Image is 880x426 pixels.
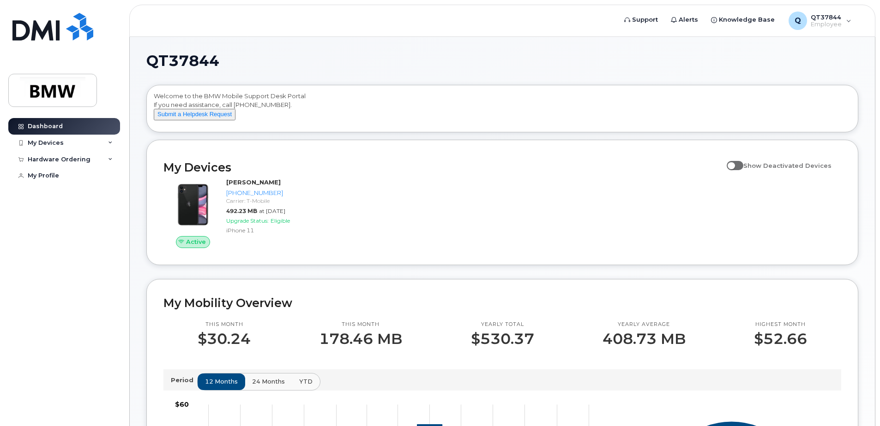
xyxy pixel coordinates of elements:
span: Show Deactivated Devices [743,162,832,169]
p: $30.24 [198,331,251,347]
button: Submit a Helpdesk Request [154,109,235,120]
input: Show Deactivated Devices [727,157,734,164]
div: iPhone 11 [226,226,321,234]
span: Active [186,237,206,246]
p: Yearly average [603,321,686,328]
span: QT37844 [146,54,219,68]
strong: [PERSON_NAME] [226,178,281,186]
a: Submit a Helpdesk Request [154,110,235,118]
span: at [DATE] [259,207,285,214]
p: This month [198,321,251,328]
p: 178.46 MB [319,331,402,347]
h2: My Devices [163,160,722,174]
span: 492.23 MB [226,207,257,214]
p: 408.73 MB [603,331,686,347]
span: Eligible [271,217,290,224]
div: [PHONE_NUMBER] [226,189,321,197]
a: Active[PERSON_NAME][PHONE_NUMBER]Carrier: T-Mobile492.23 MBat [DATE]Upgrade Status:EligibleiPhone 11 [163,178,325,248]
p: Period [171,376,197,385]
div: Carrier: T-Mobile [226,197,321,205]
p: This month [319,321,402,328]
h2: My Mobility Overview [163,296,841,310]
p: Yearly total [471,321,534,328]
p: $52.66 [754,331,807,347]
tspan: $60 [175,400,189,408]
span: 24 months [252,377,285,386]
span: Upgrade Status: [226,217,269,224]
span: YTD [299,377,313,386]
div: Welcome to the BMW Mobile Support Desk Portal If you need assistance, call [PHONE_NUMBER]. [154,92,851,129]
p: Highest month [754,321,807,328]
p: $530.37 [471,331,534,347]
img: iPhone_11.jpg [171,183,215,227]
